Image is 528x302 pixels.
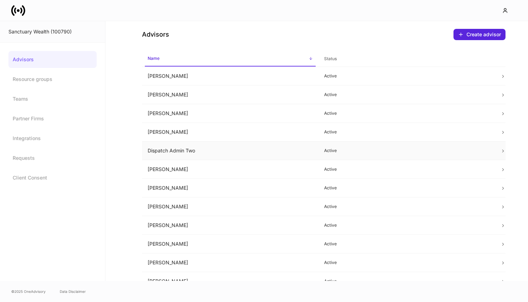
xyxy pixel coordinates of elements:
[142,253,318,272] td: [PERSON_NAME]
[8,110,97,127] a: Partner Firms
[8,130,97,147] a: Integrations
[324,129,489,135] p: Active
[8,51,97,68] a: Advisors
[321,52,492,66] span: Status
[324,222,489,228] p: Active
[8,169,97,186] a: Client Consent
[8,90,97,107] a: Teams
[453,29,506,40] button: Create advisor
[148,55,160,62] h6: Name
[142,235,318,253] td: [PERSON_NAME]
[324,55,337,62] h6: Status
[324,260,489,265] p: Active
[142,30,169,39] h4: Advisors
[142,272,318,291] td: [PERSON_NAME]
[60,289,86,294] a: Data Disclaimer
[11,289,46,294] span: © 2025 OneAdvisory
[324,241,489,247] p: Active
[8,71,97,88] a: Resource groups
[142,160,318,179] td: [PERSON_NAME]
[8,28,97,35] div: Sanctuary Wealth (100790)
[142,216,318,235] td: [PERSON_NAME]
[8,150,97,166] a: Requests
[466,31,501,38] div: Create advisor
[324,166,489,172] p: Active
[142,179,318,197] td: [PERSON_NAME]
[324,92,489,97] p: Active
[324,278,489,284] p: Active
[142,123,318,141] td: [PERSON_NAME]
[142,104,318,123] td: [PERSON_NAME]
[324,148,489,153] p: Active
[324,185,489,191] p: Active
[142,141,318,160] td: Dispatch Admin Two
[142,197,318,216] td: [PERSON_NAME]
[142,86,318,104] td: [PERSON_NAME]
[324,204,489,209] p: Active
[324,73,489,79] p: Active
[324,111,489,116] p: Active
[142,67,318,86] td: [PERSON_NAME]
[145,51,316,67] span: Name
